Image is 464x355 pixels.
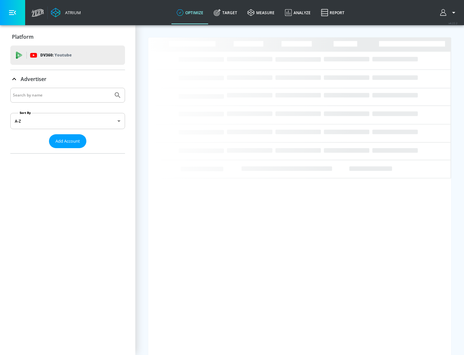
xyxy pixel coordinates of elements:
[171,1,208,24] a: optimize
[10,46,125,65] div: DV360: Youtube
[12,33,34,40] p: Platform
[280,1,316,24] a: Analyze
[449,21,458,25] span: v 4.22.2
[242,1,280,24] a: measure
[10,113,125,129] div: A-Z
[10,70,125,88] div: Advertiser
[13,91,111,99] input: Search by name
[21,76,46,83] p: Advertiser
[10,148,125,153] nav: list of Advertiser
[18,111,32,115] label: Sort By
[55,137,80,145] span: Add Account
[316,1,350,24] a: Report
[208,1,242,24] a: Target
[49,134,86,148] button: Add Account
[54,52,72,58] p: Youtube
[40,52,72,59] p: DV360:
[51,8,81,17] a: Atrium
[63,10,81,15] div: Atrium
[10,28,125,46] div: Platform
[10,88,125,153] div: Advertiser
